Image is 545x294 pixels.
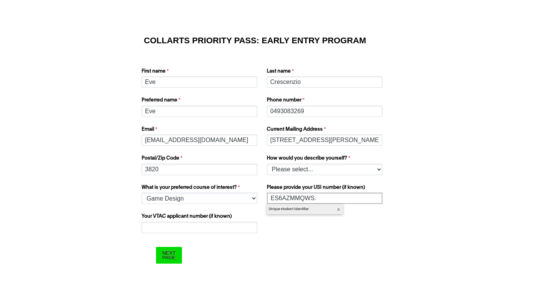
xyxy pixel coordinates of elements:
label: What is your preferred course of interest? [142,184,259,193]
input: Email [142,134,257,146]
label: Postal/Zip Code [142,155,259,164]
input: Please provide your USI number (if known) [267,193,382,204]
select: How would you describe yourself? [267,164,382,175]
input: Current Mailing Address [267,134,382,146]
input: Last name [267,76,382,88]
label: Phone number [267,96,384,106]
input: Postal/Zip Code [142,164,257,175]
input: First name [142,76,257,88]
input: Next Page [156,247,182,263]
label: How would you describe yourself? [267,155,384,164]
select: What is your preferred course of interest? [142,193,257,204]
h1: COLLARTS PRIORITY PASS: EARLY ENTRY PROGRAM [144,37,401,44]
button: Close [335,204,342,214]
label: Current Mailing Address [267,126,384,135]
input: Preferred name [142,106,257,117]
input: Phone number [267,106,382,117]
label: Email [142,126,259,135]
label: Last name [267,68,384,77]
label: Preferred name [142,96,259,106]
label: Please provide your USI number (if known) [267,184,384,193]
input: Your VTAC applicant number (if known) [142,222,257,233]
span: Unique student Identifier [267,204,343,214]
label: Your VTAC applicant number (if known) [142,213,259,222]
label: First name [142,68,259,77]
